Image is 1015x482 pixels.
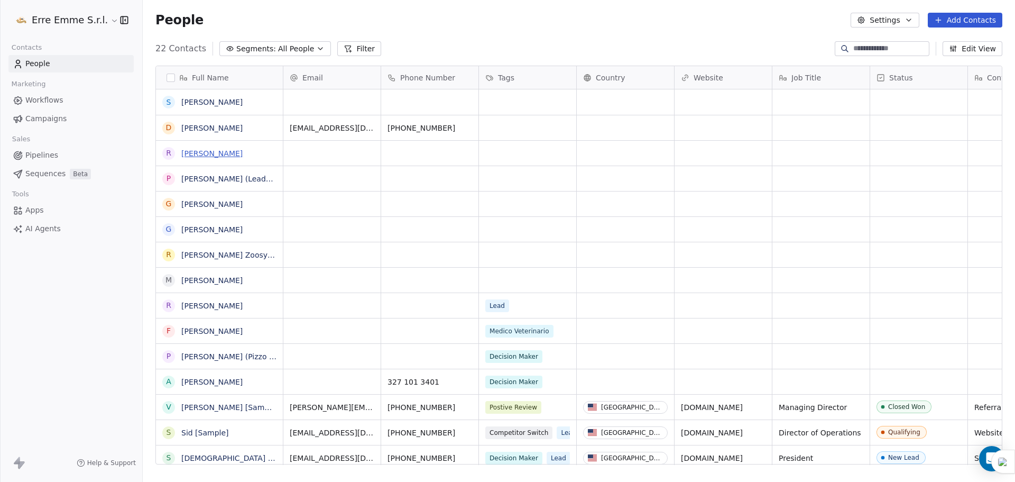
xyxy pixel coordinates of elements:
[8,202,134,219] a: Apps
[236,43,276,54] span: Segments:
[192,72,229,83] span: Full Name
[13,11,113,29] button: Erre Emme S.r.l.
[167,452,171,463] div: S
[166,402,171,413] div: V
[8,147,134,164] a: Pipelines
[181,124,243,132] a: [PERSON_NAME]
[7,131,35,147] span: Sales
[675,66,772,89] div: Website
[485,299,509,312] span: Lead
[337,41,381,56] button: Filter
[889,72,913,83] span: Status
[283,66,381,89] div: Email
[166,224,172,235] div: G
[181,429,229,437] a: Sid [Sample]
[870,66,967,89] div: Status
[32,13,108,27] span: Erre Emme S.r.l.
[601,454,663,462] div: [GEOGRAPHIC_DATA]
[25,58,50,69] span: People
[70,169,91,179] span: Beta
[15,14,27,26] img: Logo%20Erre%20Emme%20PP%20trasparente.png
[181,200,243,208] a: [PERSON_NAME]
[25,95,63,106] span: Workflows
[181,276,243,285] a: [PERSON_NAME]
[498,72,514,83] span: Tags
[381,66,478,89] div: Phone Number
[156,66,283,89] div: Full Name
[290,428,374,438] span: [EMAIL_ADDRESS][DOMAIN_NAME]
[596,72,625,83] span: Country
[779,453,863,463] span: President
[167,427,171,438] div: S
[601,429,663,436] div: [GEOGRAPHIC_DATA]
[7,40,47,56] span: Contacts
[387,428,472,438] span: [PHONE_NUMBER]
[290,453,374,463] span: [EMAIL_ADDRESS][DOMAIN_NAME]
[166,198,172,210] div: G
[181,149,243,158] a: [PERSON_NAME]
[851,13,919,28] button: Settings
[485,401,541,414] span: Postive Review
[87,459,136,467] span: Help & Support
[694,72,723,83] span: Website
[928,13,1002,28] button: Add Contacts
[167,351,171,362] div: P
[181,378,243,386] a: [PERSON_NAME]
[8,110,134,128] a: Campaigns
[479,66,576,89] div: Tags
[577,66,674,89] div: Country
[681,429,743,437] a: [DOMAIN_NAME]
[7,76,50,92] span: Marketing
[8,220,134,238] a: AI Agents
[167,173,171,184] div: P
[302,72,323,83] span: Email
[387,402,472,413] span: [PHONE_NUMBER]
[485,350,542,363] span: Decision Maker
[8,92,134,109] a: Workflows
[8,165,134,183] a: SequencesBeta
[181,352,305,361] a: [PERSON_NAME] (Pizzo del Prete)
[166,300,171,311] div: R
[888,429,920,436] div: Qualifying
[167,325,171,337] div: F
[485,426,552,439] span: Competitor Switch
[181,98,243,106] a: [PERSON_NAME]
[557,426,580,439] span: Lead
[387,123,472,133] span: [PHONE_NUMBER]
[601,404,663,411] div: [GEOGRAPHIC_DATA]
[888,403,925,411] div: Closed Won
[387,377,472,387] span: 327 101 3401
[290,402,374,413] span: [PERSON_NAME][EMAIL_ADDRESS][DOMAIN_NAME]
[791,72,821,83] span: Job Title
[155,42,206,55] span: 22 Contacts
[165,275,172,286] div: M
[400,72,455,83] span: Phone Number
[166,148,171,159] div: R
[779,402,863,413] span: Managing Director
[25,113,67,124] span: Campaigns
[8,55,134,72] a: People
[181,403,279,412] a: [PERSON_NAME] [Sample]
[979,446,1004,471] div: Open Intercom Messenger
[181,251,286,259] a: [PERSON_NAME] Zoosystem
[166,376,171,387] div: A
[25,150,58,161] span: Pipelines
[888,454,919,461] div: New Lead
[485,452,542,465] span: Decision Maker
[181,327,243,335] a: [PERSON_NAME]
[77,459,136,467] a: Help & Support
[387,453,472,463] span: [PHONE_NUMBER]
[25,223,61,234] span: AI Agents
[772,66,870,89] div: Job Title
[156,89,283,465] div: grid
[166,249,171,260] div: R
[681,454,743,462] a: [DOMAIN_NAME]
[485,325,553,338] span: Medico Veterinario
[167,97,171,108] div: S
[681,403,743,412] a: [DOMAIN_NAME]
[7,186,33,202] span: Tools
[181,225,243,234] a: [PERSON_NAME]
[181,454,301,462] a: [DEMOGRAPHIC_DATA] [Sample]
[25,168,66,179] span: Sequences
[166,122,172,133] div: D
